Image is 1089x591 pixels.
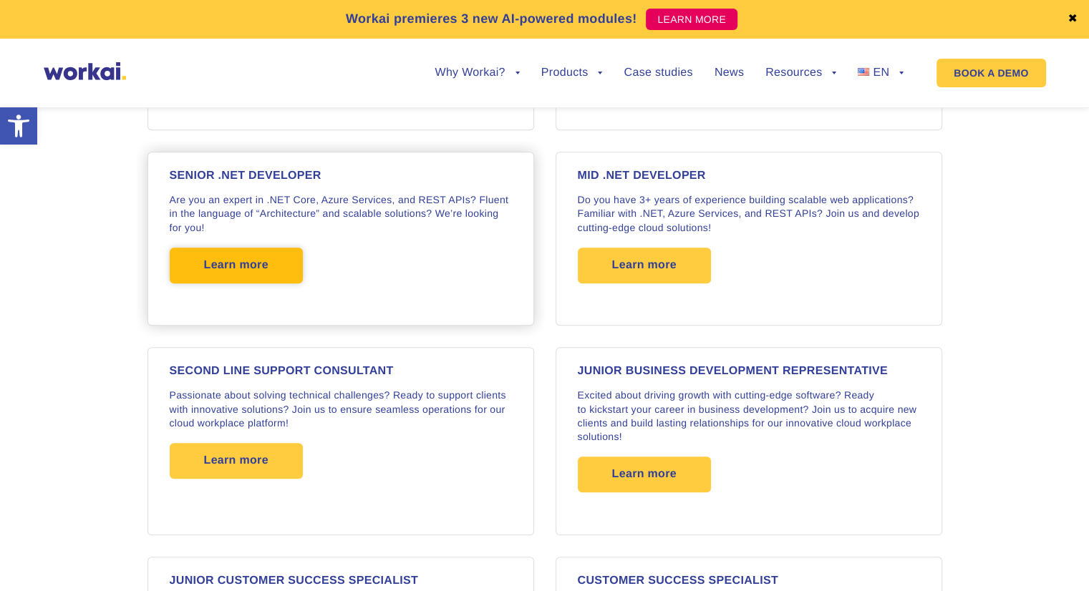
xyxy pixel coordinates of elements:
[170,366,512,377] h4: SECOND LINE SUPPORT CONSULTANT
[170,575,512,587] h4: JUNIOR CUSTOMER SUCCESS SPECIALIST
[612,248,677,283] span: Learn more
[204,248,268,283] span: Learn more
[545,336,953,546] a: Junior Business Development Representative Excited about driving growth with cutting-edge softwar...
[936,59,1045,87] a: BOOK A DEMO
[578,366,920,377] h4: Junior Business Development Representative
[578,170,920,182] h4: MID .NET DEVELOPER
[541,67,603,79] a: Products
[170,170,512,182] h4: SENIOR .NET DEVELOPER
[646,9,737,30] a: LEARN MORE
[624,67,692,79] a: Case studies
[170,389,512,430] p: Passionate about solving technical challenges? Ready to support clients with innovative solutions...
[873,67,889,79] span: EN
[170,193,512,235] p: Are you an expert in .NET Core, Azure Services, and REST APIs? Fluent in the language of “Archite...
[137,336,545,546] a: SECOND LINE SUPPORT CONSULTANT Passionate about solving technical challenges? Ready to support cl...
[545,141,953,336] a: MID .NET DEVELOPER Do you have 3+ years of experience building scalable web applications? Familia...
[204,443,268,479] span: Learn more
[578,389,920,444] p: Excited about driving growth with cutting-edge software? Ready to kickstart your career in busine...
[137,141,545,336] a: SENIOR .NET DEVELOPER Are you an expert in .NET Core, Azure Services, and REST APIs? Fluent in th...
[578,575,920,587] h4: CUSTOMER SUCCESS SPECIALIST
[346,9,637,29] p: Workai premieres 3 new AI-powered modules!
[435,67,519,79] a: Why Workai?
[765,67,836,79] a: Resources
[715,67,744,79] a: News
[578,193,920,235] p: Do you have 3+ years of experience building scalable web applications? Familiar with .NET, Azure ...
[612,456,677,492] span: Learn more
[1068,14,1078,25] a: ✖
